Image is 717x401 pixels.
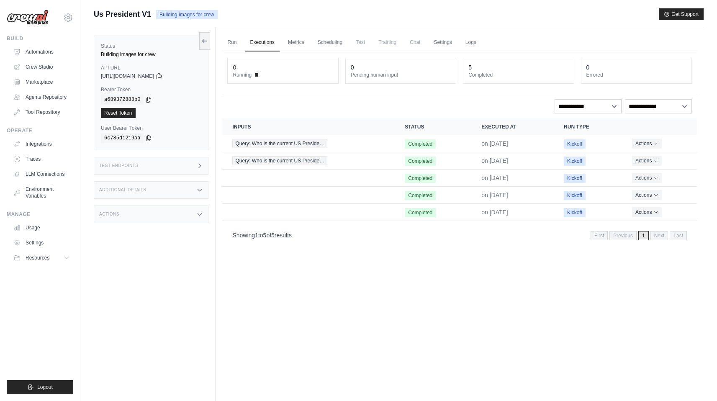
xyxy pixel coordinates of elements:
[670,231,687,240] span: Last
[632,190,662,200] button: Actions for execution
[99,212,119,217] h3: Actions
[94,8,151,20] span: Us President V1
[271,232,275,239] span: 5
[586,72,686,78] dt: Errored
[675,361,717,401] iframe: Chat Widget
[554,118,622,135] th: Run Type
[481,209,508,216] time: September 5, 2025 at 14:47 PDT
[101,95,144,105] code: a689372888b0
[7,10,49,26] img: Logo
[222,34,242,51] a: Run
[405,157,436,166] span: Completed
[632,139,662,149] button: Actions for execution
[429,34,457,51] a: Settings
[650,231,668,240] span: Next
[101,43,201,49] label: Status
[10,152,73,166] a: Traces
[222,118,395,135] th: Inputs
[232,139,327,148] span: Query: Who is the current US Preside…
[586,63,590,72] div: 0
[405,139,436,149] span: Completed
[10,167,73,181] a: LLM Connections
[101,133,144,143] code: 6c785d1219aa
[263,232,267,239] span: 5
[632,207,662,217] button: Actions for execution
[255,232,258,239] span: 1
[405,191,436,200] span: Completed
[232,156,385,165] a: View execution details for Query
[101,64,201,71] label: API URL
[564,157,586,166] span: Kickoff
[7,380,73,394] button: Logout
[99,163,139,168] h3: Test Endpoints
[26,254,49,261] span: Resources
[222,118,697,246] section: Crew executions table
[101,125,201,131] label: User Bearer Token
[405,174,436,183] span: Completed
[460,34,481,51] a: Logs
[632,173,662,183] button: Actions for execution
[395,118,471,135] th: Status
[233,72,252,78] span: Running
[659,8,704,20] button: Get Support
[101,73,154,80] span: [URL][DOMAIN_NAME]
[481,140,508,147] time: September 5, 2025 at 18:01 PDT
[101,51,201,58] div: Building images for crew
[468,63,472,72] div: 5
[232,156,327,165] span: Query: Who is the current US Preside…
[10,60,73,74] a: Crew Studio
[481,175,508,181] time: September 5, 2025 at 15:00 PDT
[245,34,280,51] a: Executions
[37,384,53,391] span: Logout
[405,208,436,217] span: Completed
[10,105,73,119] a: Tool Repository
[232,231,292,239] p: Showing to of results
[481,157,508,164] time: September 5, 2025 at 15:47 PDT
[405,34,425,51] span: Chat is not available until the deployment is complete
[10,221,73,234] a: Usage
[10,137,73,151] a: Integrations
[101,86,201,93] label: Bearer Token
[591,231,687,240] nav: Pagination
[10,251,73,265] button: Resources
[313,34,347,51] a: Scheduling
[10,183,73,203] a: Environment Variables
[233,63,236,72] div: 0
[7,35,73,42] div: Build
[232,139,385,148] a: View execution details for Query
[468,72,568,78] dt: Completed
[10,45,73,59] a: Automations
[564,174,586,183] span: Kickoff
[373,34,401,51] span: Training is not available until the deployment is complete
[481,192,508,198] time: September 5, 2025 at 14:59 PDT
[7,211,73,218] div: Manage
[283,34,309,51] a: Metrics
[591,231,608,240] span: First
[99,188,146,193] h3: Additional Details
[609,231,637,240] span: Previous
[156,10,218,19] span: Building images for crew
[101,108,136,118] a: Reset Token
[638,231,649,240] span: 1
[471,118,554,135] th: Executed at
[7,127,73,134] div: Operate
[351,63,354,72] div: 0
[10,75,73,89] a: Marketplace
[564,191,586,200] span: Kickoff
[632,156,662,166] button: Actions for execution
[10,90,73,104] a: Agents Repository
[564,208,586,217] span: Kickoff
[10,236,73,249] a: Settings
[351,34,370,51] span: Test
[351,72,451,78] dt: Pending human input
[222,224,697,246] nav: Pagination
[564,139,586,149] span: Kickoff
